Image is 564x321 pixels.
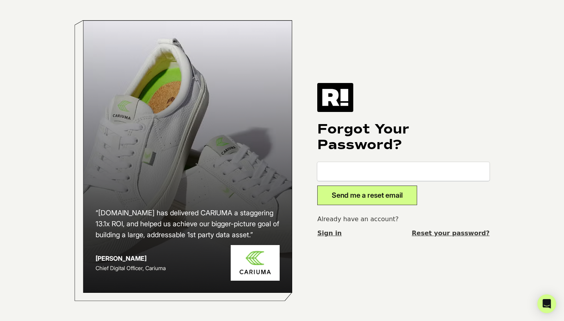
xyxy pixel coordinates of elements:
[537,294,556,313] div: Open Intercom Messenger
[317,229,342,238] a: Sign in
[317,186,417,205] button: Send me a reset email
[96,265,166,271] span: Chief Digital Officer, Cariuma
[412,229,490,238] a: Reset your password?
[317,83,353,112] img: Retention.com
[231,245,280,281] img: Cariuma
[96,207,280,240] h2: “[DOMAIN_NAME] has delivered CARIUMA a staggering 13.1x ROI, and helped us achieve our bigger-pic...
[317,121,490,153] h1: Forgot Your Password?
[96,254,146,262] strong: [PERSON_NAME]
[317,215,490,224] p: Already have an account?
